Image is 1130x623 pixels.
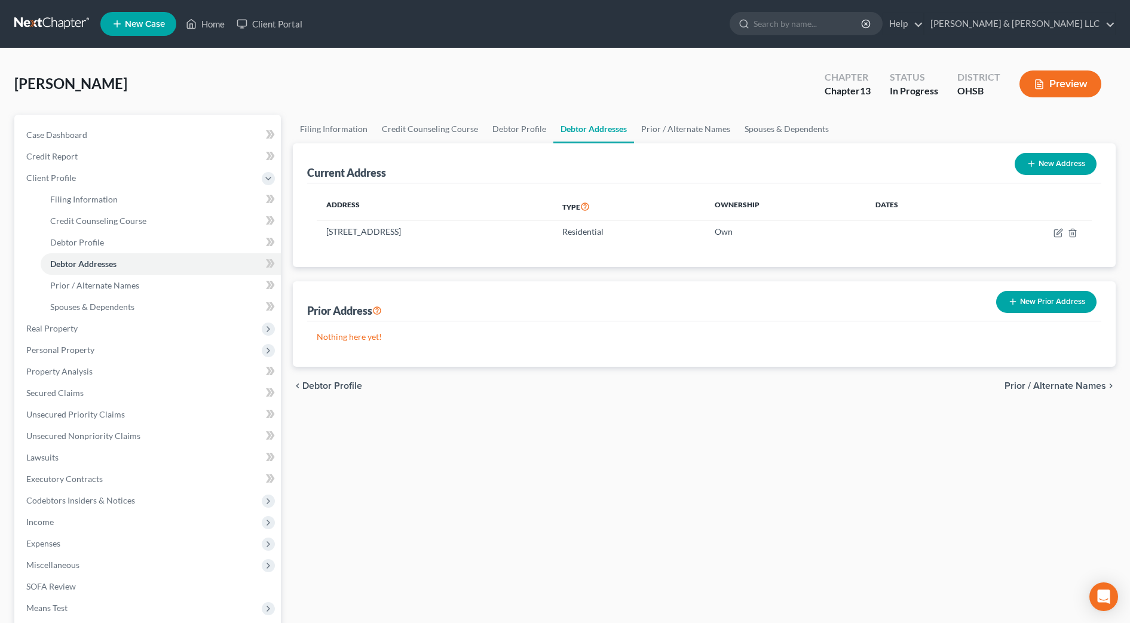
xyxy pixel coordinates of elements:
[50,259,117,269] span: Debtor Addresses
[825,84,871,98] div: Chapter
[41,232,281,253] a: Debtor Profile
[924,13,1115,35] a: [PERSON_NAME] & [PERSON_NAME] LLC
[485,115,553,143] a: Debtor Profile
[50,194,118,204] span: Filing Information
[50,237,104,247] span: Debtor Profile
[26,495,135,505] span: Codebtors Insiders & Notices
[17,425,281,447] a: Unsecured Nonpriority Claims
[375,115,485,143] a: Credit Counseling Course
[317,193,553,220] th: Address
[41,189,281,210] a: Filing Information
[17,468,281,490] a: Executory Contracts
[17,447,281,468] a: Lawsuits
[890,84,938,98] div: In Progress
[553,115,634,143] a: Debtor Addresses
[1019,70,1101,97] button: Preview
[754,13,863,35] input: Search by name...
[26,474,103,484] span: Executory Contracts
[17,146,281,167] a: Credit Report
[26,538,60,548] span: Expenses
[26,431,140,441] span: Unsecured Nonpriority Claims
[737,115,836,143] a: Spouses & Dependents
[50,302,134,312] span: Spouses & Dependents
[957,70,1000,84] div: District
[41,253,281,275] a: Debtor Addresses
[26,517,54,527] span: Income
[1089,582,1118,611] div: Open Intercom Messenger
[307,303,382,318] div: Prior Address
[26,560,79,570] span: Miscellaneous
[17,124,281,146] a: Case Dashboard
[553,220,705,243] td: Residential
[866,193,971,220] th: Dates
[302,381,362,391] span: Debtor Profile
[1106,381,1116,391] i: chevron_right
[41,275,281,296] a: Prior / Alternate Names
[26,603,68,613] span: Means Test
[26,173,76,183] span: Client Profile
[553,193,705,220] th: Type
[14,75,127,92] span: [PERSON_NAME]
[317,331,1092,343] p: Nothing here yet!
[26,452,59,462] span: Lawsuits
[634,115,737,143] a: Prior / Alternate Names
[180,13,231,35] a: Home
[41,210,281,232] a: Credit Counseling Course
[293,115,375,143] a: Filing Information
[996,291,1097,313] button: New Prior Address
[705,193,866,220] th: Ownership
[125,20,165,29] span: New Case
[860,85,871,96] span: 13
[1005,381,1106,391] span: Prior / Alternate Names
[26,323,78,333] span: Real Property
[17,382,281,404] a: Secured Claims
[26,130,87,140] span: Case Dashboard
[41,296,281,318] a: Spouses & Dependents
[26,388,84,398] span: Secured Claims
[890,70,938,84] div: Status
[26,581,76,591] span: SOFA Review
[307,165,386,180] div: Current Address
[825,70,871,84] div: Chapter
[17,361,281,382] a: Property Analysis
[17,576,281,597] a: SOFA Review
[883,13,923,35] a: Help
[1015,153,1097,175] button: New Address
[293,381,362,391] button: chevron_left Debtor Profile
[50,216,146,226] span: Credit Counseling Course
[705,220,866,243] td: Own
[26,151,78,161] span: Credit Report
[26,366,93,376] span: Property Analysis
[26,345,94,355] span: Personal Property
[231,13,308,35] a: Client Portal
[1005,381,1116,391] button: Prior / Alternate Names chevron_right
[26,409,125,419] span: Unsecured Priority Claims
[317,220,553,243] td: [STREET_ADDRESS]
[17,404,281,425] a: Unsecured Priority Claims
[293,381,302,391] i: chevron_left
[957,84,1000,98] div: OHSB
[50,280,139,290] span: Prior / Alternate Names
